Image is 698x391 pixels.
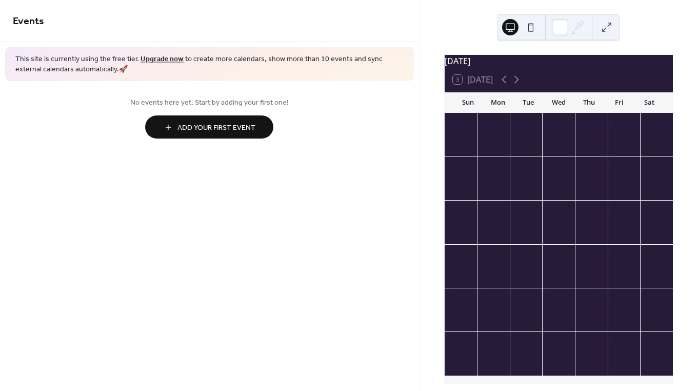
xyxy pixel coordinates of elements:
[480,247,488,255] div: 20
[611,203,619,211] div: 17
[480,160,488,167] div: 6
[545,291,553,299] div: 29
[145,115,273,139] button: Add Your First Event
[634,92,665,113] div: Sat
[483,92,513,113] div: Mon
[643,291,651,299] div: 1
[448,116,455,124] div: 28
[513,92,544,113] div: Tue
[545,116,553,124] div: 1
[545,203,553,211] div: 15
[611,335,619,342] div: 7
[574,92,604,113] div: Thu
[611,116,619,124] div: 3
[177,123,255,133] span: Add Your First Event
[513,335,521,342] div: 4
[643,116,651,124] div: 4
[15,54,404,74] span: This site is currently using the free tier. to create more calendars, show more than 10 events an...
[578,335,586,342] div: 6
[643,247,651,255] div: 25
[513,160,521,167] div: 7
[480,335,488,342] div: 3
[578,160,586,167] div: 9
[544,92,574,113] div: Wed
[643,203,651,211] div: 18
[13,97,406,108] span: No events here yet. Start by adding your first one!
[578,291,586,299] div: 30
[513,203,521,211] div: 14
[643,160,651,167] div: 11
[545,247,553,255] div: 22
[611,160,619,167] div: 10
[578,116,586,124] div: 2
[13,11,44,31] span: Events
[448,291,455,299] div: 26
[578,247,586,255] div: 23
[545,160,553,167] div: 8
[13,115,406,139] a: Add Your First Event
[480,116,488,124] div: 29
[480,291,488,299] div: 27
[513,291,521,299] div: 28
[445,55,673,67] div: [DATE]
[545,335,553,342] div: 5
[448,247,455,255] div: 19
[513,247,521,255] div: 21
[578,203,586,211] div: 16
[448,160,455,167] div: 5
[448,203,455,211] div: 12
[611,247,619,255] div: 24
[604,92,634,113] div: Fri
[480,203,488,211] div: 13
[448,335,455,342] div: 2
[141,52,184,66] a: Upgrade now
[611,291,619,299] div: 31
[643,335,651,342] div: 8
[513,116,521,124] div: 30
[453,92,483,113] div: Sun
